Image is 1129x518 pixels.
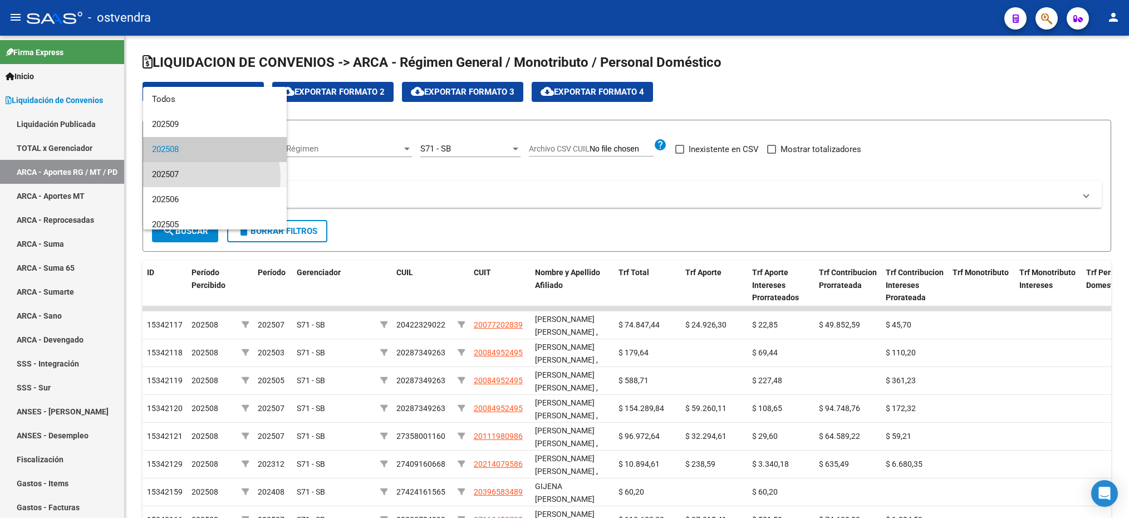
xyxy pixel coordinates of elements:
[1091,480,1118,507] div: Open Intercom Messenger
[152,187,278,212] span: 202506
[152,87,278,112] span: Todos
[152,162,278,187] span: 202507
[152,137,278,162] span: 202508
[152,212,278,237] span: 202505
[152,112,278,137] span: 202509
